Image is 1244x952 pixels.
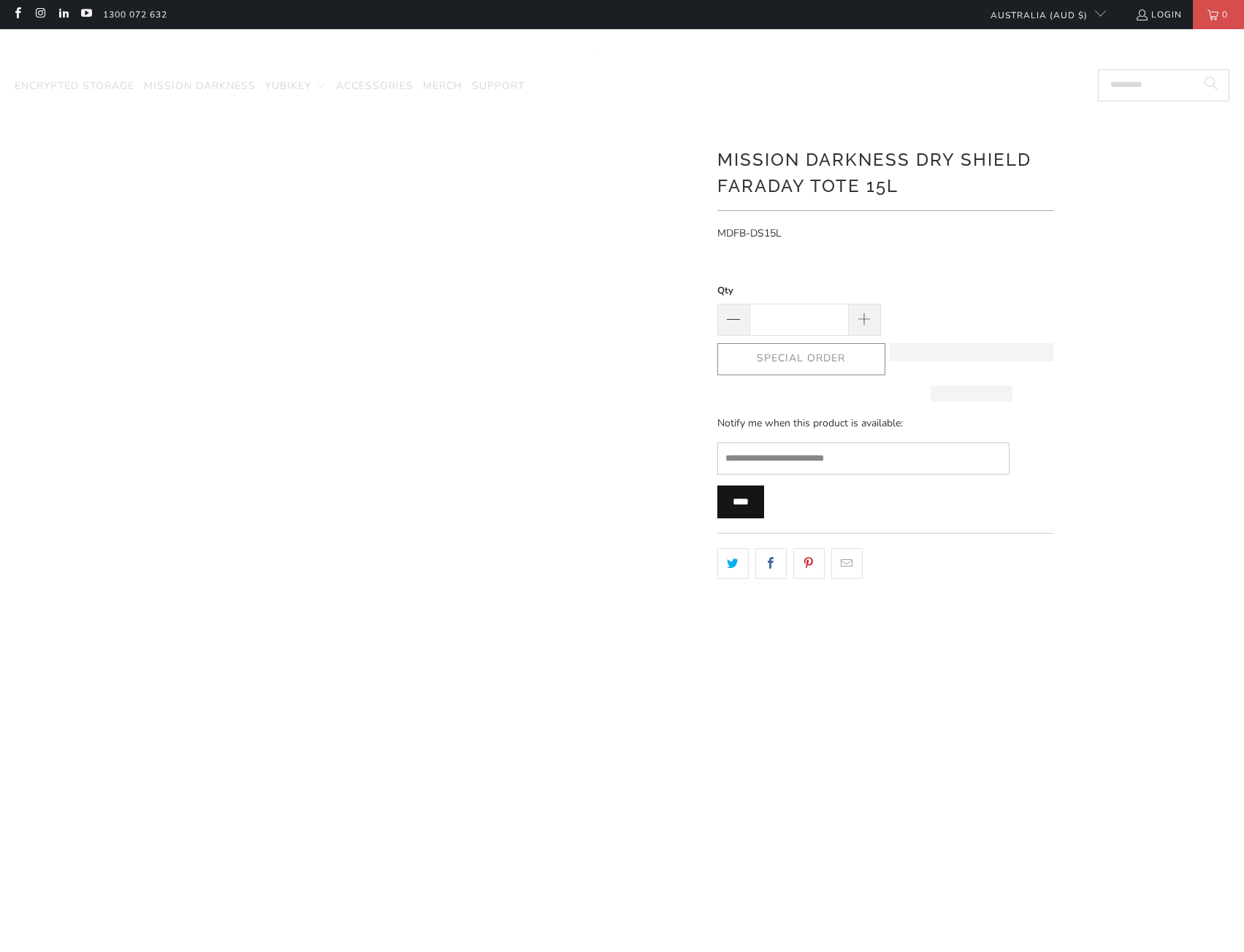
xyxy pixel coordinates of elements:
a: Encrypted Storage [15,69,134,104]
span: YubiKey [265,79,311,93]
a: Share this on Twitter [717,548,749,579]
a: Merch [423,69,462,104]
p: Notify me when this product is available: [717,415,1010,431]
a: Login [1135,7,1182,23]
label: Qty [717,283,881,299]
span: Accessories [336,79,413,93]
a: Share this on Pinterest [793,548,825,579]
a: Mission Darkness [144,69,256,104]
a: Accessories [336,69,413,104]
span: Encrypted Storage [15,79,134,93]
input: Search... [1098,69,1229,101]
a: Email this to a friend [831,548,863,579]
button: Search [1193,69,1229,101]
span: MDFB-DS15L [717,226,782,240]
a: Support [472,69,524,104]
span: Support [472,79,524,93]
a: Trust Panda Australia on YouTube [80,9,92,20]
summary: YubiKey [265,69,327,104]
h1: Mission Darkness Dry Shield Faraday Tote 15L [717,144,1053,199]
a: 1300 072 632 [103,7,167,23]
span: Mission Darkness [144,79,256,93]
span: Merch [423,79,462,93]
a: Trust Panda Australia on Instagram [34,9,46,20]
a: Trust Panda Australia on Facebook [11,9,23,20]
nav: Translation missing: en.navigation.header.main_nav [15,69,524,104]
img: Trust Panda Australia [547,37,697,66]
a: Share this on Facebook [755,548,787,579]
a: Trust Panda Australia on LinkedIn [57,9,69,20]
